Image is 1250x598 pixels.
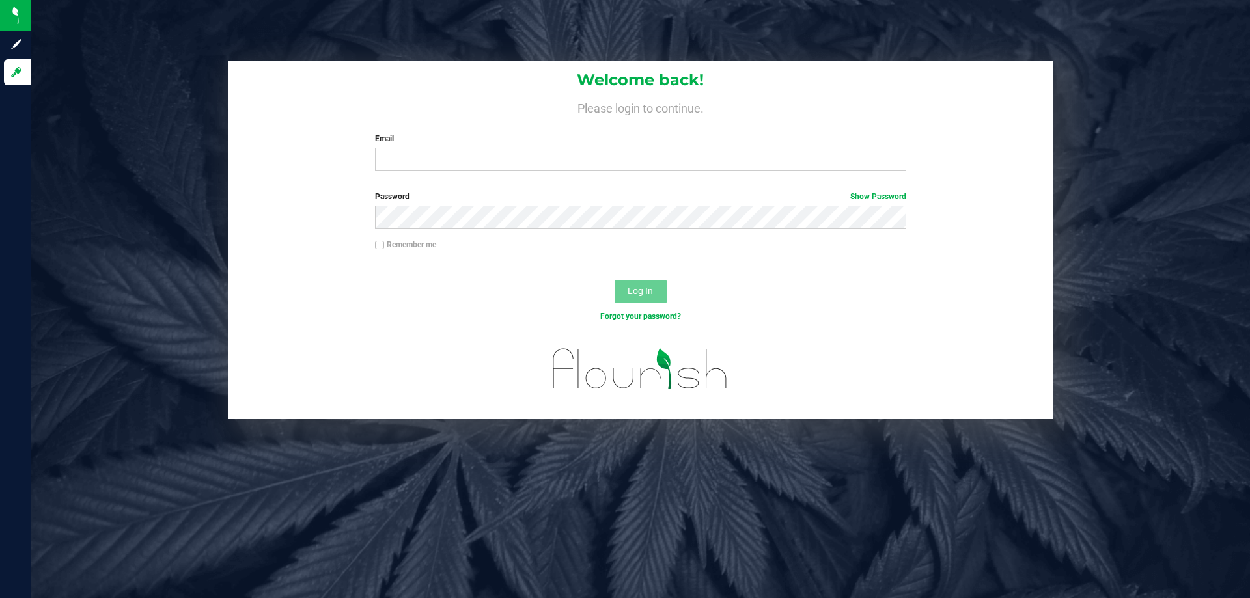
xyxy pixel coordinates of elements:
[600,312,681,321] a: Forgot your password?
[10,38,23,51] inline-svg: Sign up
[228,72,1053,88] h1: Welcome back!
[850,192,906,201] a: Show Password
[375,239,436,251] label: Remember me
[537,336,743,402] img: flourish_logo.svg
[375,133,906,144] label: Email
[10,66,23,79] inline-svg: Log in
[615,280,667,303] button: Log In
[375,241,384,250] input: Remember me
[375,192,410,201] span: Password
[628,286,653,296] span: Log In
[228,99,1053,115] h4: Please login to continue.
